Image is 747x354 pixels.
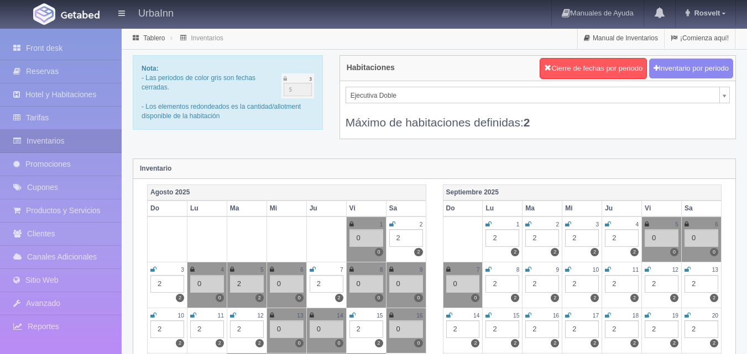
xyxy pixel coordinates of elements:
small: 8 [516,267,520,273]
small: 1 [380,221,383,228]
div: 0 [685,229,718,247]
small: 14 [473,313,479,319]
b: 2 [524,116,530,129]
label: 2 [710,294,718,302]
small: 4 [635,221,639,228]
label: 2 [551,294,559,302]
div: 2 [605,229,639,247]
label: 2 [414,248,422,256]
small: 9 [420,267,423,273]
div: 2 [310,275,343,293]
label: 2 [630,248,639,256]
div: 2 [190,320,224,338]
label: 0 [375,248,383,256]
small: 12 [672,267,678,273]
div: 2 [525,275,559,293]
label: 0 [710,248,718,256]
div: - Las periodos de color gris son fechas cerradas. - Los elementos redondeados es la cantidad/allo... [133,55,323,130]
th: Ju [306,200,346,216]
label: 2 [670,339,678,347]
label: 2 [255,294,264,302]
label: 2 [630,294,639,302]
small: 12 [257,313,263,319]
img: Getabed [33,3,55,25]
small: 19 [672,313,678,319]
strong: Inventario [140,165,171,172]
th: Do [148,200,187,216]
img: Getabed [61,10,100,19]
small: 4 [221,267,224,273]
div: 0 [446,275,480,293]
div: 2 [525,320,559,338]
th: Mi [562,200,602,216]
small: 13 [297,313,303,319]
label: 2 [591,294,599,302]
small: 15 [513,313,519,319]
div: 2 [485,229,519,247]
button: Inventario por periodo [649,59,733,79]
th: Agosto 2025 [148,184,426,200]
label: 2 [511,339,519,347]
div: 2 [605,275,639,293]
div: 0 [389,320,423,338]
small: 11 [633,267,639,273]
img: cutoff.png [281,73,314,98]
div: 2 [485,320,519,338]
th: Ju [602,200,642,216]
small: 3 [596,221,599,228]
th: Do [443,200,483,216]
th: Sa [682,200,722,216]
div: 2 [349,320,383,338]
small: 16 [553,313,559,319]
span: Ejecutiva Doble [351,87,715,104]
div: 0 [190,275,224,293]
div: 2 [230,320,264,338]
label: 2 [591,248,599,256]
span: Rosvelt [691,9,720,17]
label: 2 [511,248,519,256]
small: 6 [300,267,304,273]
div: 2 [150,320,184,338]
small: 8 [380,267,383,273]
h4: Habitaciones [347,64,395,72]
small: 5 [675,221,678,228]
label: 2 [630,339,639,347]
label: 2 [176,339,184,347]
label: 2 [511,294,519,302]
small: 10 [593,267,599,273]
div: 2 [230,275,264,293]
div: 2 [150,275,184,293]
b: Nota: [142,65,159,72]
a: ¡Comienza aquí! [665,28,735,49]
label: 2 [591,339,599,347]
th: Lu [187,200,227,216]
th: Lu [483,200,523,216]
small: 7 [477,267,480,273]
div: 0 [645,229,678,247]
label: 2 [216,339,224,347]
div: 2 [446,320,480,338]
th: Septiembre 2025 [443,184,722,200]
small: 7 [340,267,343,273]
small: 9 [556,267,560,273]
th: Sa [386,200,426,216]
small: 6 [715,221,718,228]
th: Vi [346,200,386,216]
label: 2 [335,294,343,302]
small: 1 [516,221,520,228]
label: 0 [295,339,304,347]
div: 2 [389,229,423,247]
small: 14 [337,313,343,319]
div: 2 [685,320,718,338]
div: 2 [605,320,639,338]
div: 0 [349,275,383,293]
div: 0 [270,320,304,338]
small: 11 [218,313,224,319]
label: 2 [551,339,559,347]
div: 2 [645,275,678,293]
div: 0 [389,275,423,293]
label: 2 [710,339,718,347]
a: Inventarios [191,34,223,42]
h4: UrbaInn [138,6,174,19]
small: 18 [633,313,639,319]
